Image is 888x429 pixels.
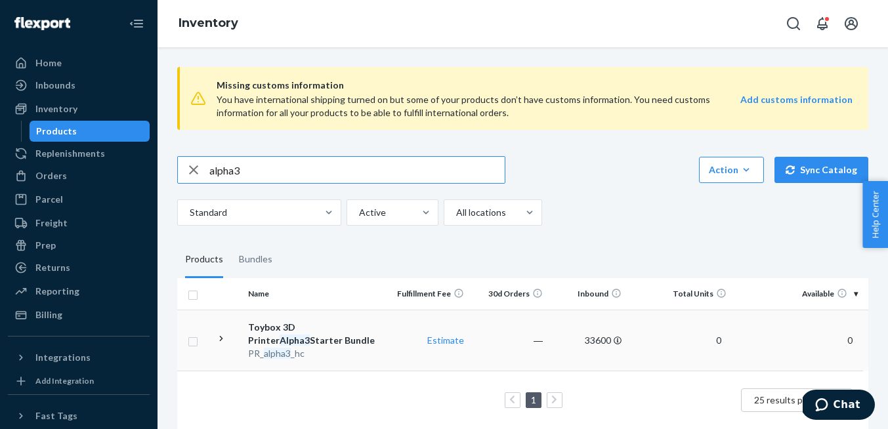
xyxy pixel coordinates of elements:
a: Home [8,52,150,73]
button: Open account menu [838,10,864,37]
div: Freight [35,216,68,230]
div: You have international shipping turned on but some of your products don’t have customs informatio... [217,93,725,119]
a: Inventory [8,98,150,119]
a: Inventory [179,16,238,30]
div: Bundles [239,241,272,278]
div: Prep [35,239,56,252]
span: 0 [842,335,858,346]
a: Orders [8,165,150,186]
strong: Add customs information [740,94,853,105]
a: Freight [8,213,150,234]
button: Integrations [8,347,150,368]
button: Close Navigation [123,10,150,37]
a: Replenishments [8,143,150,164]
ol: breadcrumbs [168,5,249,43]
div: PR_ _hc [248,347,385,360]
div: Replenishments [35,147,105,160]
a: Page 1 is your current page [528,394,539,405]
div: Inbounds [35,79,75,92]
div: Home [35,56,62,70]
div: Products [36,125,77,138]
a: Add Integration [8,373,150,389]
div: Returns [35,261,70,274]
iframe: Opens a widget where you can chat to one of our agents [803,390,875,422]
input: Search inventory by name or sku [209,157,505,183]
div: Products [185,241,223,278]
input: All locations [455,206,456,219]
a: Reporting [8,281,150,302]
td: ― [469,310,548,371]
th: Inbound [548,278,627,310]
input: Standard [188,206,190,219]
img: Flexport logo [14,17,70,30]
div: Billing [35,308,62,321]
div: Fast Tags [35,409,77,422]
div: Inventory [35,102,77,115]
button: Help Center [862,181,888,248]
button: Sync Catalog [774,157,868,183]
span: Missing customs information [217,77,853,93]
button: Open notifications [809,10,835,37]
span: 25 results per page [754,394,834,405]
div: Reporting [35,285,79,298]
td: 33600 [548,310,627,371]
div: Orders [35,169,67,182]
input: Active [358,206,359,219]
button: Open Search Box [780,10,807,37]
button: Fast Tags [8,405,150,426]
a: Estimate [427,335,464,346]
th: Total Units [627,278,732,310]
a: Prep [8,235,150,256]
a: Returns [8,257,150,278]
a: Parcel [8,189,150,210]
div: Toybox 3D Printer Starter Bundle [248,321,385,347]
div: Integrations [35,351,91,364]
em: Alpha3 [280,335,310,346]
th: Name [243,278,391,310]
a: Products [30,121,150,142]
th: 30d Orders [469,278,548,310]
em: alpha3 [264,348,291,359]
div: Add Integration [35,375,94,386]
a: Inbounds [8,75,150,96]
span: 0 [711,335,727,346]
a: Billing [8,304,150,325]
div: Parcel [35,193,63,206]
a: Add customs information [740,93,853,119]
th: Fulfillment Fee [391,278,469,310]
button: Action [699,157,764,183]
th: Available [732,278,863,310]
div: Action [709,163,754,176]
